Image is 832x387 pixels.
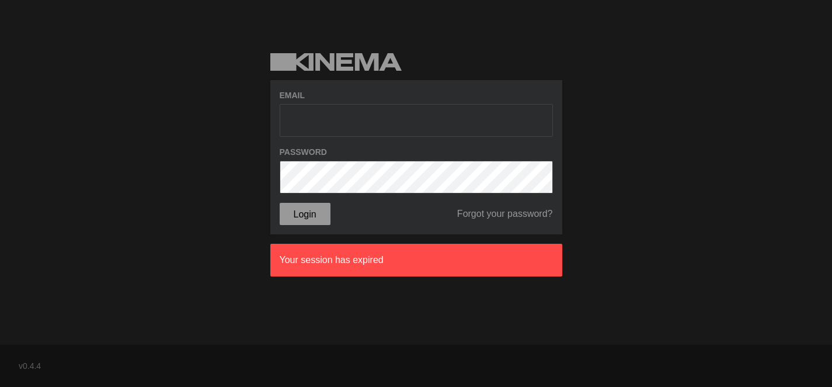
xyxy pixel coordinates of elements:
div: v0.4.4 [19,360,813,372]
label: Password [280,146,553,158]
div: Your session has expired [270,244,562,277]
a: Forgot your password? [457,209,553,219]
button: Login [280,203,330,225]
a: Forgot your password? [457,207,553,221]
label: Email [280,89,553,102]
